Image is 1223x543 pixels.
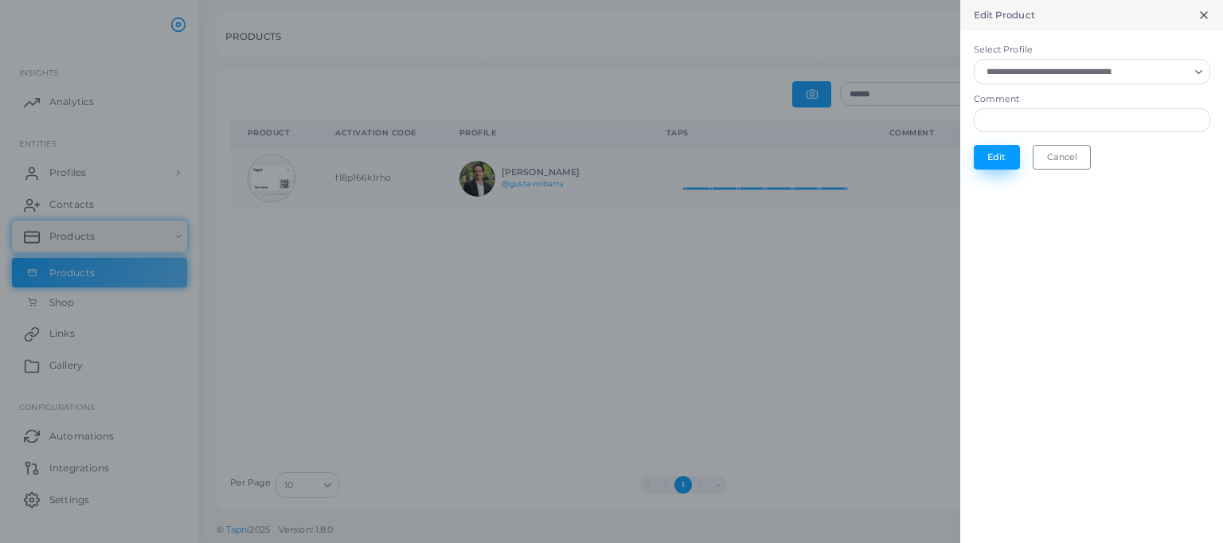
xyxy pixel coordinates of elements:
input: Search for option [981,63,1189,80]
button: Edit [974,145,1020,169]
div: Search for option [974,59,1210,84]
label: Select Profile [974,44,1210,57]
button: Cancel [1033,145,1091,169]
h5: Edit Product [974,10,1035,21]
label: Comment [974,93,1020,106]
